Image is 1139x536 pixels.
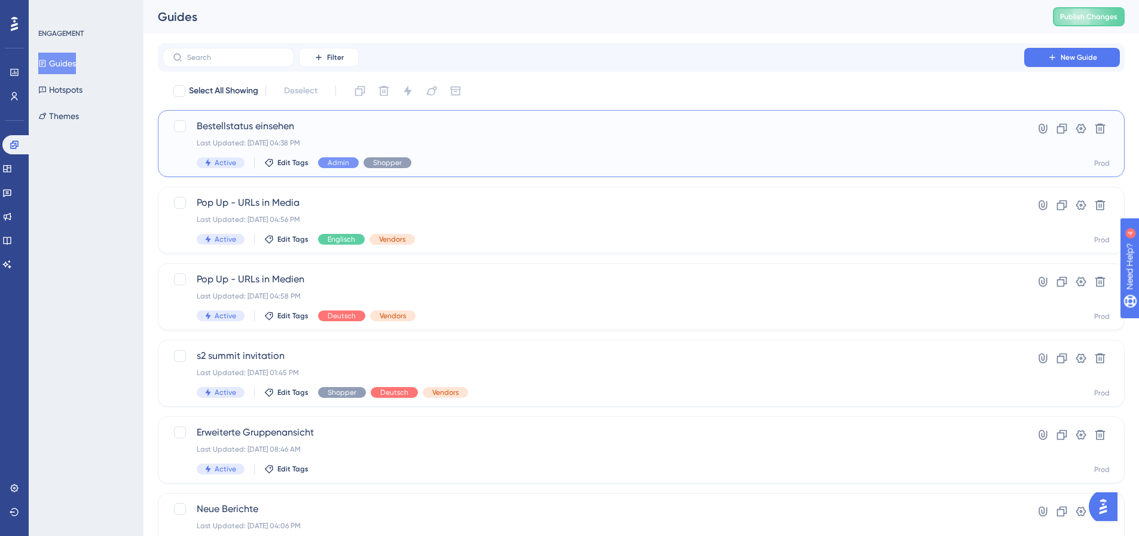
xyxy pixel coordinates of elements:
[215,464,236,474] span: Active
[215,234,236,244] span: Active
[187,53,284,62] input: Search
[264,464,309,474] button: Edit Tags
[197,349,990,363] span: s2 summit invitation
[197,502,990,516] span: Neue Berichte
[189,84,258,98] span: Select All Showing
[328,388,356,397] span: Shopper
[38,53,76,74] button: Guides
[273,80,328,102] button: Deselect
[277,388,309,397] span: Edit Tags
[38,29,84,38] div: ENGAGEMENT
[197,291,990,301] div: Last Updated: [DATE] 04:58 PM
[215,388,236,397] span: Active
[328,158,349,167] span: Admin
[197,215,990,224] div: Last Updated: [DATE] 04:56 PM
[1024,48,1120,67] button: New Guide
[299,48,359,67] button: Filter
[1060,12,1117,22] span: Publish Changes
[197,119,990,133] span: Bestellstatus einsehen
[277,311,309,321] span: Edit Tags
[264,158,309,167] button: Edit Tags
[1094,312,1110,321] div: Prod
[380,388,408,397] span: Deutsch
[1053,7,1125,26] button: Publish Changes
[328,311,356,321] span: Deutsch
[379,234,405,244] span: Vendors
[197,444,990,454] div: Last Updated: [DATE] 08:46 AM
[1094,159,1110,168] div: Prod
[83,6,87,16] div: 4
[1094,235,1110,245] div: Prod
[158,8,1023,25] div: Guides
[197,272,990,287] span: Pop Up - URLs in Medien
[38,105,79,127] button: Themes
[1089,489,1125,525] iframe: UserGuiding AI Assistant Launcher
[28,3,75,17] span: Need Help?
[432,388,459,397] span: Vendors
[264,388,309,397] button: Edit Tags
[1061,53,1097,62] span: New Guide
[277,158,309,167] span: Edit Tags
[1094,465,1110,474] div: Prod
[197,138,990,148] div: Last Updated: [DATE] 04:38 PM
[197,368,990,377] div: Last Updated: [DATE] 01:45 PM
[215,158,236,167] span: Active
[197,521,990,531] div: Last Updated: [DATE] 04:06 PM
[277,234,309,244] span: Edit Tags
[264,234,309,244] button: Edit Tags
[373,158,402,167] span: Shopper
[380,311,406,321] span: Vendors
[38,79,83,100] button: Hotspots
[1094,388,1110,398] div: Prod
[277,464,309,474] span: Edit Tags
[264,311,309,321] button: Edit Tags
[327,53,344,62] span: Filter
[197,196,990,210] span: Pop Up - URLs in Media
[197,425,990,440] span: Erweiterte Gruppenansicht
[215,311,236,321] span: Active
[328,234,355,244] span: Englisch
[284,84,317,98] span: Deselect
